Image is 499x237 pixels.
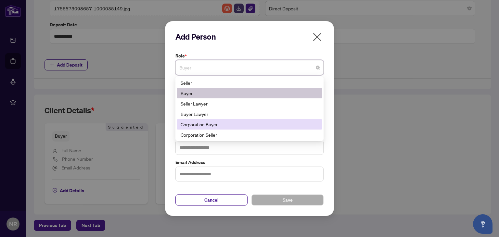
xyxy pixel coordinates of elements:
button: Cancel [175,194,248,206]
label: Role [175,52,324,59]
span: close [312,32,322,42]
div: Seller Lawyer [181,100,318,107]
div: Seller [181,79,318,86]
label: Email Address [175,159,324,166]
div: Seller [177,78,322,88]
div: Buyer Lawyer [181,110,318,118]
div: Corporation Buyer [177,119,322,130]
span: Buyer [179,61,320,74]
span: Cancel [204,195,219,205]
div: Buyer Lawyer [177,109,322,119]
button: Open asap [473,214,493,234]
div: Corporation Seller [177,130,322,140]
div: Corporation Buyer [181,121,318,128]
div: Buyer [177,88,322,98]
h2: Add Person [175,31,324,42]
div: Buyer [181,90,318,97]
div: Seller Lawyer [177,98,322,109]
div: Corporation Seller [181,131,318,138]
span: close-circle [316,66,320,69]
button: Save [251,194,324,206]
